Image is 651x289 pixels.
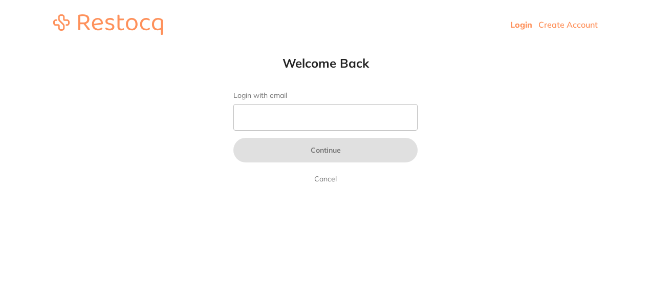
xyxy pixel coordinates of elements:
[312,173,339,185] a: Cancel
[510,19,532,30] a: Login
[53,14,163,35] img: restocq_logo.svg
[233,91,418,100] label: Login with email
[538,19,598,30] a: Create Account
[233,138,418,162] button: Continue
[213,55,438,71] h1: Welcome Back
